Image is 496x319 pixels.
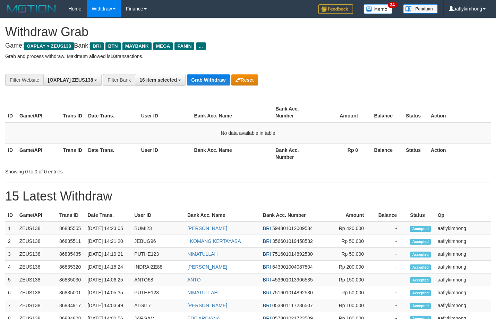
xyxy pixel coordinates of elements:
td: [DATE] 14:06:25 [85,273,131,286]
td: 86835030 [57,273,85,286]
td: 1 [5,222,17,235]
td: 6 [5,286,17,299]
td: 86835555 [57,222,85,235]
td: 7 [5,299,17,312]
span: Copy 053801117236507 to clipboard [272,303,313,308]
td: 5 [5,273,17,286]
span: 34 [388,2,397,8]
span: BRI [263,251,271,257]
td: [DATE] 14:05:35 [85,286,131,299]
strong: 10 [110,54,116,59]
th: Bank Acc. Number [273,103,316,122]
a: I KOMANG KERTAYASA [187,238,241,244]
td: Rp 420,000 [327,222,374,235]
span: BRI [263,226,271,231]
th: User ID [138,144,191,163]
th: Action [428,144,491,163]
th: Status [403,144,428,163]
td: [DATE] 14:23:05 [85,222,131,235]
td: - [374,222,407,235]
td: PUTHE123 [131,248,185,261]
td: Rp 50,000 [327,286,374,299]
th: Status [407,209,435,222]
span: MAYBANK [122,42,152,50]
td: 4 [5,261,17,273]
th: ID [5,209,17,222]
td: Rp 200,000 [327,261,374,273]
td: ZEUS138 [17,248,57,261]
th: Balance [368,103,403,122]
span: BRI [263,264,271,270]
span: BRI [263,290,271,295]
th: Bank Acc. Name [191,144,273,163]
td: aaflykimhong [435,235,491,248]
td: ZEUS138 [17,235,57,248]
td: ZEUS138 [17,286,57,299]
td: aaflykimhong [435,248,491,261]
td: 2 [5,235,17,248]
td: ZEUS138 [17,222,57,235]
th: Game/API [17,209,57,222]
th: Game/API [17,144,60,163]
th: ID [5,144,17,163]
h1: Withdraw Grab [5,25,491,39]
th: Bank Acc. Name [185,209,260,222]
td: ZEUS138 [17,261,57,273]
span: PANIN [174,42,194,50]
th: Amount [316,103,368,122]
span: 16 item selected [139,77,177,83]
span: BTN [105,42,121,50]
img: panduan.png [403,4,438,14]
td: aaflykimhong [435,261,491,273]
div: Showing 0 to 0 of 0 entries [5,165,202,175]
span: MEGA [153,42,173,50]
td: INDRAIZE88 [131,261,185,273]
td: - [374,299,407,312]
td: - [374,286,407,299]
td: Rp 150,000 [327,273,374,286]
h4: Game: Bank: [5,42,491,49]
td: aaflykimhong [435,299,491,312]
span: BRI [263,277,271,283]
span: Copy 643901004087504 to clipboard [272,264,313,270]
img: Button%20Memo.svg [364,4,393,14]
a: [PERSON_NAME] [187,264,227,270]
td: aaflykimhong [435,286,491,299]
p: Grab and process withdraw. Maximum allowed is transactions. [5,53,491,60]
th: ID [5,103,17,122]
th: Balance [368,144,403,163]
td: 86835320 [57,261,85,273]
a: [PERSON_NAME] [187,303,227,308]
td: - [374,235,407,248]
span: BRI [263,238,271,244]
span: Accepted [410,303,431,309]
th: Date Trans. [85,144,138,163]
td: [DATE] 14:19:21 [85,248,131,261]
span: [OXPLAY] ZEUS138 [48,77,93,83]
th: User ID [131,209,185,222]
td: ZEUS138 [17,273,57,286]
td: BUMI23 [131,222,185,235]
div: Filter Website [5,74,43,86]
td: ANTO68 [131,273,185,286]
div: Filter Bank [103,74,135,86]
button: 16 item selected [135,74,186,86]
span: Accepted [410,252,431,257]
td: Rp 50,000 [327,235,374,248]
td: No data available in table [5,122,491,144]
th: Date Trans. [85,103,138,122]
th: Op [435,209,491,222]
td: Rp 100,000 [327,299,374,312]
th: Amount [327,209,374,222]
th: Action [428,103,491,122]
button: Reset [231,74,258,85]
span: BRI [263,303,271,308]
td: 86835511 [57,235,85,248]
th: Trans ID [57,209,85,222]
td: - [374,261,407,273]
td: - [374,248,407,261]
h1: 15 Latest Withdraw [5,189,491,203]
span: Copy 453601013906535 to clipboard [272,277,313,283]
th: Balance [374,209,407,222]
th: Bank Acc. Name [191,103,273,122]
